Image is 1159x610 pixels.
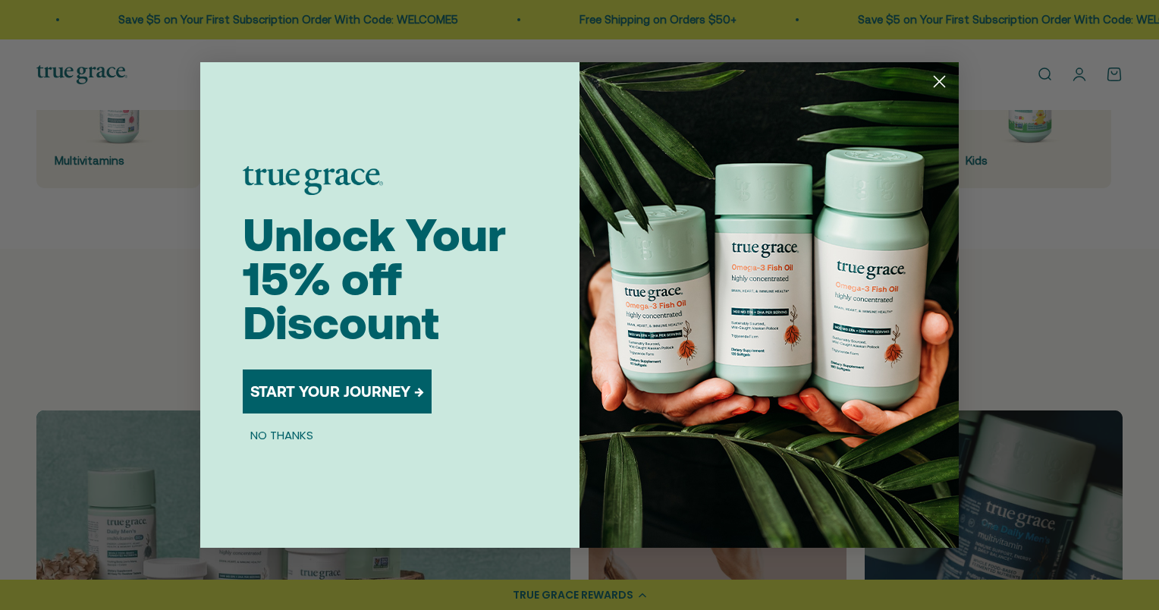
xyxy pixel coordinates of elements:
[243,166,383,195] img: logo placeholder
[579,62,959,548] img: 098727d5-50f8-4f9b-9554-844bb8da1403.jpeg
[243,209,506,349] span: Unlock Your 15% off Discount
[243,369,432,413] button: START YOUR JOURNEY →
[243,426,321,444] button: NO THANKS
[926,68,953,95] button: Close dialog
